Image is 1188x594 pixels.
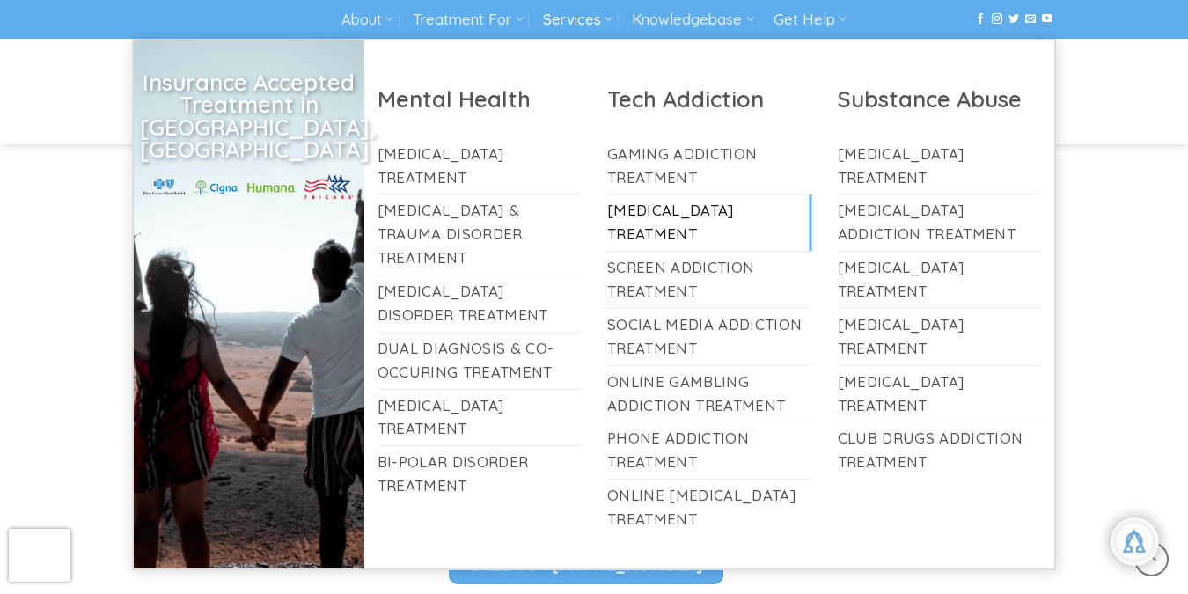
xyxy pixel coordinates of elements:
[413,4,523,36] a: Treatment For
[838,309,1042,365] a: [MEDICAL_DATA] Treatment
[378,446,582,502] a: Bi-Polar Disorder Treatment
[838,366,1042,422] a: [MEDICAL_DATA] Treatment
[838,84,1042,114] h2: Substance Abuse
[607,84,811,114] h2: Tech Addiction
[975,13,986,26] a: Follow on Facebook
[341,4,393,36] a: About
[378,194,582,275] a: [MEDICAL_DATA] & Trauma Disorder Treatment
[378,84,582,114] h2: Mental Health
[607,422,811,479] a: Phone Addiction Treatment
[607,309,811,365] a: Social Media Addiction Treatment
[607,480,811,536] a: Online [MEDICAL_DATA] Treatment
[838,422,1042,479] a: Club Drugs Addiction Treatment
[838,194,1042,251] a: [MEDICAL_DATA] Addiction Treatment
[1008,13,1019,26] a: Follow on Twitter
[632,4,753,36] a: Knowledgebase
[378,138,582,194] a: [MEDICAL_DATA] Treatment
[378,275,582,332] a: [MEDICAL_DATA] Disorder Treatment
[838,252,1042,308] a: [MEDICAL_DATA] Treatment
[1025,13,1036,26] a: Send us an email
[838,138,1042,194] a: [MEDICAL_DATA] Treatment
[607,252,811,308] a: Screen Addiction Treatment
[140,71,358,161] h2: Insurance Accepted Treatment in [GEOGRAPHIC_DATA], [GEOGRAPHIC_DATA]
[607,194,811,251] a: [MEDICAL_DATA] Treatment
[543,4,612,36] a: Services
[607,366,811,422] a: Online Gambling Addiction Treatment
[1042,13,1052,26] a: Follow on YouTube
[992,13,1002,26] a: Follow on Instagram
[378,333,582,389] a: Dual Diagnosis & Co-Occuring Treatment
[774,4,847,36] a: Get Help
[607,138,811,194] a: Gaming Addiction Treatment
[378,390,582,446] a: [MEDICAL_DATA] Treatment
